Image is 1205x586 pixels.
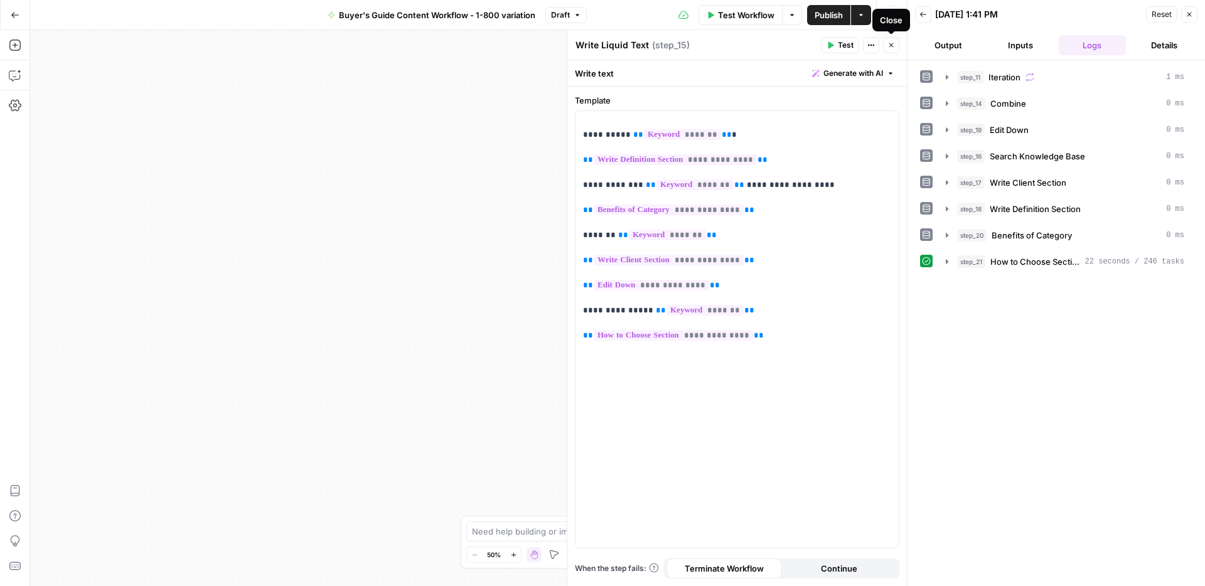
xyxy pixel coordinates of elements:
[821,37,859,53] button: Test
[545,7,587,23] button: Draft
[938,225,1192,245] button: 0 ms
[990,97,1026,110] span: Combine
[1085,256,1184,267] span: 22 seconds / 246 tasks
[815,9,843,21] span: Publish
[782,558,897,578] button: Continue
[957,229,987,242] span: step_20
[576,39,649,51] textarea: Write Liquid Text
[938,93,1192,114] button: 0 ms
[575,94,899,107] label: Template
[718,9,774,21] span: Test Workflow
[880,14,902,26] div: Close
[988,71,1020,83] span: Iteration
[339,9,535,21] span: Buyer's Guide Content Workflow - 1-800 variation
[1146,6,1177,23] button: Reset
[957,71,983,83] span: step_11
[1131,35,1198,55] button: Details
[685,562,764,575] span: Terminate Workflow
[1166,177,1184,188] span: 0 ms
[320,5,543,25] button: Buyer's Guide Content Workflow - 1-800 variation
[990,124,1029,136] span: Edit Down
[567,60,907,86] div: Write text
[938,67,1192,87] button: 1 ms
[990,176,1066,189] span: Write Client Section
[915,35,982,55] button: Output
[957,176,985,189] span: step_17
[1166,203,1184,215] span: 0 ms
[1166,72,1184,83] span: 1 ms
[807,65,899,82] button: Generate with AI
[992,229,1072,242] span: Benefits of Category
[575,563,659,574] a: When the step fails:
[957,97,985,110] span: step_14
[938,146,1192,166] button: 0 ms
[987,35,1054,55] button: Inputs
[1166,230,1184,241] span: 0 ms
[990,255,1080,268] span: How to Choose Section
[957,124,985,136] span: step_19
[487,550,501,560] span: 50%
[1166,98,1184,109] span: 0 ms
[652,39,690,51] span: ( step_15 )
[821,562,857,575] span: Continue
[957,255,985,268] span: step_21
[990,203,1081,215] span: Write Definition Section
[1166,151,1184,162] span: 0 ms
[957,203,985,215] span: step_18
[823,68,883,79] span: Generate with AI
[838,40,854,51] span: Test
[938,199,1192,219] button: 0 ms
[990,150,1085,162] span: Search Knowledge Base
[1166,124,1184,136] span: 0 ms
[938,173,1192,193] button: 0 ms
[1059,35,1126,55] button: Logs
[938,252,1192,272] button: 22 seconds / 246 tasks
[1152,9,1172,20] span: Reset
[699,5,782,25] button: Test Workflow
[938,120,1192,140] button: 0 ms
[807,5,850,25] button: Publish
[957,150,985,162] span: step_16
[551,9,570,21] span: Draft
